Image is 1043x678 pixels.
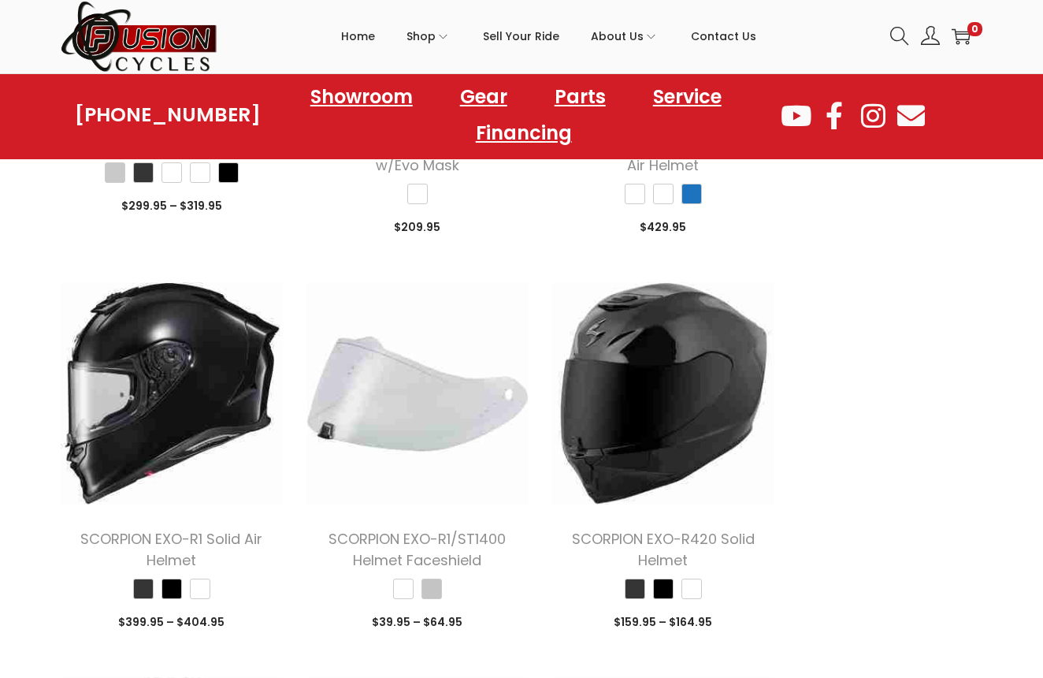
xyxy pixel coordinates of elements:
a: SCORPION EXO-R1 Solid Air Helmet [80,529,262,570]
span: 299.95 [121,198,167,214]
a: [PHONE_NUMBER] [75,104,261,126]
span: 64.95 [423,614,462,630]
span: – [169,198,177,214]
a: About Us [591,1,659,72]
a: Service [637,79,737,115]
a: SCORPION EXO-R420 Solid Helmet [572,529,755,570]
span: 159.95 [614,614,656,630]
span: – [166,614,174,630]
a: Home [341,1,375,72]
span: – [659,614,666,630]
span: Contact Us [691,17,756,56]
a: Showroom [295,79,429,115]
span: – [413,614,421,630]
span: 429.95 [640,219,686,235]
span: $ [423,614,430,630]
span: 319.95 [180,198,222,214]
img: Product image [306,282,529,505]
span: 164.95 [669,614,712,630]
a: Gear [444,79,523,115]
span: $ [614,614,621,630]
span: 39.95 [372,614,410,630]
span: $ [176,614,184,630]
a: SCORPION EXO-R1/ST1400 Helmet Faceshield [328,529,506,570]
span: Home [341,17,375,56]
a: SCORPION Covert Helmet w/Evo Mask [329,134,506,175]
nav: Primary navigation [218,1,878,72]
span: 404.95 [176,614,225,630]
span: $ [180,198,187,214]
span: $ [121,198,128,214]
span: $ [372,614,379,630]
span: Shop [406,17,436,56]
span: About Us [591,17,644,56]
a: Shop [406,1,451,72]
a: Sell Your Ride [483,1,559,72]
span: $ [640,219,647,235]
span: $ [118,614,125,630]
span: Sell Your Ride [483,17,559,56]
span: 209.95 [394,219,440,235]
span: 399.95 [118,614,164,630]
span: $ [669,614,676,630]
a: Contact Us [691,1,756,72]
nav: Menu [261,79,779,151]
a: 0 [952,27,971,46]
a: Parts [539,79,622,115]
a: SCORPION EXO-R1 Corpus Air Helmet [574,134,752,175]
span: $ [394,219,401,235]
a: Financing [460,115,588,151]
